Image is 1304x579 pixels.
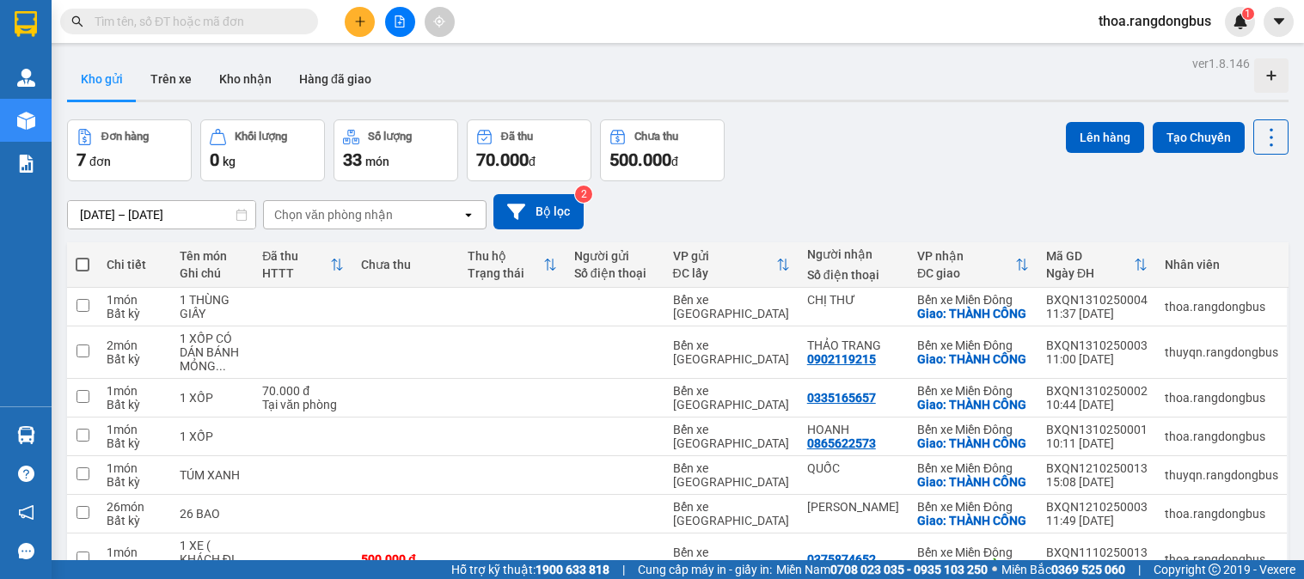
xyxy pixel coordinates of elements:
div: LINH HOÀNG [807,500,900,514]
div: Số điện thoại [807,268,900,282]
div: Bất kỳ [107,559,162,573]
div: 10:11 [DATE] [1046,436,1148,450]
div: Mã GD [1046,249,1134,263]
strong: 0708 023 035 - 0935 103 250 [830,563,988,576]
div: Nhân viên [1165,258,1278,271]
div: Bến xe [GEOGRAPHIC_DATA] [673,461,790,489]
div: thoa.rangdongbus [1165,391,1278,405]
img: warehouse-icon [17,426,35,444]
div: Bất kỳ [107,398,162,411]
span: 500.000 [609,149,671,170]
div: Chưa thu [361,258,450,271]
div: 500.000 đ [361,552,450,566]
div: ĐC giao [917,266,1015,280]
div: Giao: THÀNH CÔNG [917,352,1029,366]
div: Bất kỳ [107,352,162,366]
div: 10:44 [DATE] [1046,398,1148,411]
div: Bến xe Miền Đông [917,500,1029,514]
span: món [365,155,389,168]
div: Bến xe Miền Đông [917,461,1029,475]
th: Toggle SortBy [254,242,352,288]
div: 11:26 [DATE] [1046,559,1148,573]
span: question-circle [18,466,34,482]
button: Chưa thu500.000đ [600,119,725,181]
div: Bến xe Miền Đông [917,384,1029,398]
span: ... [216,359,226,373]
div: Khối lượng [235,131,287,143]
img: icon-new-feature [1233,14,1248,29]
button: Kho nhận [205,58,285,100]
button: file-add [385,7,415,37]
div: Người gửi [574,249,656,263]
div: Bến xe [GEOGRAPHIC_DATA] [673,338,790,366]
div: Bến xe Miền Đông [917,338,1029,352]
div: 11:00 [DATE] [1046,352,1148,366]
div: QUỐC [807,461,900,475]
div: 11:49 [DATE] [1046,514,1148,527]
div: 1 XỐP [180,391,245,405]
span: Miền Bắc [1001,560,1125,579]
span: copyright [1209,564,1221,576]
span: 0 [210,149,219,170]
div: Ghi chú [180,266,245,280]
div: Bến xe [GEOGRAPHIC_DATA] [673,423,790,450]
button: Khối lượng0kg [200,119,325,181]
div: Bến xe Miền Đông [917,293,1029,307]
div: 15:08 [DATE] [1046,475,1148,489]
div: Bất kỳ [107,307,162,320]
div: Bến xe [GEOGRAPHIC_DATA] [673,293,790,320]
span: đ [671,155,678,168]
span: file-add [394,15,406,27]
div: 2 món [107,338,162,352]
div: 1 món [107,293,162,307]
span: plus [354,15,366,27]
div: Bến xe Miền Đông [917,545,1029,559]
div: DĐ: CXANG BẢO AN [917,559,1029,573]
div: Chưa thu [634,131,678,143]
span: kg [223,155,236,168]
span: Cung cấp máy in - giấy in: [638,560,772,579]
div: Thu hộ [468,249,543,263]
div: HTTT [262,266,330,280]
th: Toggle SortBy [1038,242,1156,288]
div: thuyqn.rangdongbus [1165,345,1278,359]
div: THẢO TRANG [807,338,900,352]
button: Tạo Chuyến [1153,122,1245,153]
th: Toggle SortBy [909,242,1038,288]
div: Tên món [180,249,245,263]
img: warehouse-icon [17,69,35,87]
img: logo-vxr [15,11,37,37]
div: Bến xe [GEOGRAPHIC_DATA] [673,545,790,573]
div: 0865622573 [807,436,876,450]
button: aim [425,7,455,37]
span: 33 [343,149,362,170]
div: Đơn hàng [101,131,149,143]
span: ⚪️ [992,566,997,573]
button: Đơn hàng7đơn [67,119,192,181]
div: Bất kỳ [107,436,162,450]
div: 1 THÙNG GIẤY [180,293,245,320]
div: Bất kỳ [107,475,162,489]
button: Bộ lọc [493,194,584,229]
button: Trên xe [137,58,205,100]
span: message [18,543,34,559]
div: BXQN1310250003 [1046,338,1148,352]
div: 1 món [107,461,162,475]
div: BXQN1310250001 [1046,423,1148,436]
div: Ngày ĐH [1046,266,1134,280]
div: Số lượng [368,131,412,143]
strong: 0369 525 060 [1051,563,1125,576]
div: Giao: THÀNH CÔNG [917,514,1029,527]
sup: 1 [1242,8,1254,20]
div: Bến xe Miền Đông [917,423,1029,436]
span: | [1138,560,1141,579]
div: thoa.rangdongbus [1165,552,1278,566]
svg: open [462,208,475,222]
button: Đã thu70.000đ [467,119,591,181]
div: Đã thu [501,131,533,143]
div: thoa.rangdongbus [1165,430,1278,443]
div: ĐC lấy [673,266,776,280]
th: Toggle SortBy [459,242,566,288]
div: BXQN1210250013 [1046,461,1148,475]
img: solution-icon [17,155,35,173]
